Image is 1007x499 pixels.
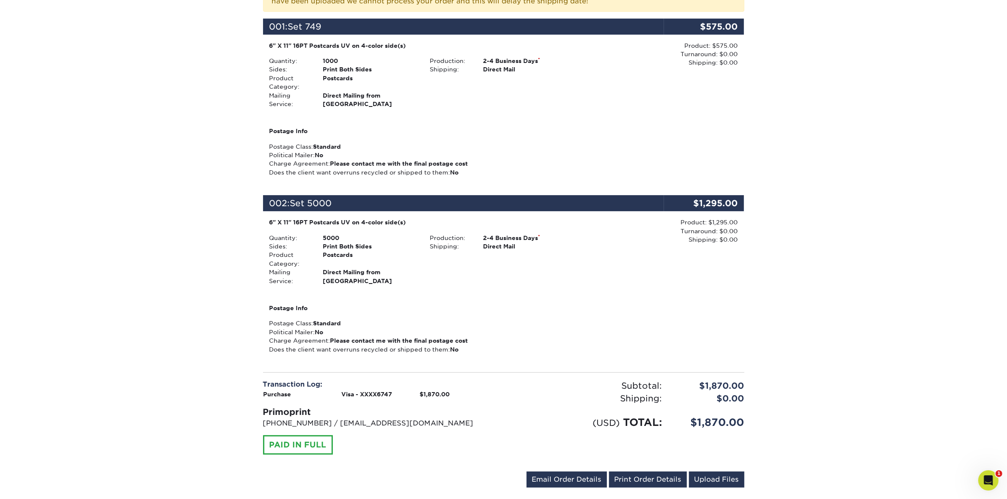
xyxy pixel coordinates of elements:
[423,65,477,74] div: Shipping:
[269,345,450,354] div: Does the client want overruns recycled or shipped to them:
[263,65,316,74] div: Sides:
[504,379,668,392] div: Subtotal:
[316,234,423,242] div: 5000
[269,336,330,345] div: Charge Agreement:
[623,416,662,428] span: TOTAL:
[423,242,477,251] div: Shipping:
[668,415,751,430] div: $1,870.00
[315,328,324,336] div: No
[330,159,468,168] div: Please contact me with the final postage cost
[593,417,620,428] small: (USD)
[269,127,578,135] div: Postage Info
[609,472,687,488] a: Print Order Details
[477,57,584,65] div: 2-4 Business Days
[316,251,423,268] div: Postcards
[423,57,477,65] div: Production:
[263,91,316,109] div: Mailing Service:
[316,91,423,109] div: Direct Mailing from [GEOGRAPHIC_DATA]
[330,336,468,345] div: Please contact me with the final postage cost
[504,392,668,405] div: Shipping:
[313,319,341,327] div: Standard
[269,218,578,226] div: 6" X 11" 16PT Postcards UV on 4-color side(s)
[996,470,1002,477] span: 1
[341,391,392,398] strong: Visa - XXXX6747
[420,391,450,398] strong: $1,870.00
[668,392,751,405] div: $0.00
[263,391,291,398] strong: Purchase
[313,142,341,151] div: Standard
[263,251,316,268] div: Product Category:
[316,74,423,91] div: Postcards
[263,242,316,251] div: Sides:
[263,379,497,390] div: Transaction Log:
[263,195,664,211] div: 002:
[263,234,316,242] div: Quantity:
[269,142,313,151] div: Postage Class:
[269,328,315,336] div: Political Mailer:
[477,65,584,74] div: Direct Mail
[423,234,477,242] div: Production:
[269,304,578,312] div: Postage Info
[584,41,738,67] div: Product: $575.00 Turnaround: $0.00 Shipping: $0.00
[477,242,584,251] div: Direct Mail
[316,242,423,251] div: Print Both Sides
[978,470,999,491] iframe: Intercom live chat
[269,319,313,327] div: Postage Class:
[664,195,744,211] div: $1,295.00
[316,57,423,65] div: 1000
[263,57,316,65] div: Quantity:
[269,168,450,177] div: Does the client want overruns recycled or shipped to them:
[315,151,324,159] div: No
[263,418,497,428] p: [PHONE_NUMBER] / [EMAIL_ADDRESS][DOMAIN_NAME]
[664,19,744,35] div: $575.00
[290,198,332,208] span: Set 5000
[269,159,330,168] div: Charge Agreement:
[689,472,744,488] a: Upload Files
[263,19,664,35] div: 001:
[269,41,578,50] div: 6" X 11" 16PT Postcards UV on 4-color side(s)
[668,379,751,392] div: $1,870.00
[263,406,497,418] div: Primoprint
[263,74,316,91] div: Product Category:
[450,168,459,177] div: No
[263,435,333,455] div: PAID IN FULL
[269,151,315,159] div: Political Mailer:
[450,345,459,354] div: No
[584,218,738,244] div: Product: $1,295.00 Turnaround: $0.00 Shipping: $0.00
[316,65,423,74] div: Print Both Sides
[477,234,584,242] div: 2-4 Business Days
[288,22,322,32] span: Set 749
[316,268,423,285] div: Direct Mailing from [GEOGRAPHIC_DATA]
[527,472,607,488] a: Email Order Details
[263,268,316,285] div: Mailing Service:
